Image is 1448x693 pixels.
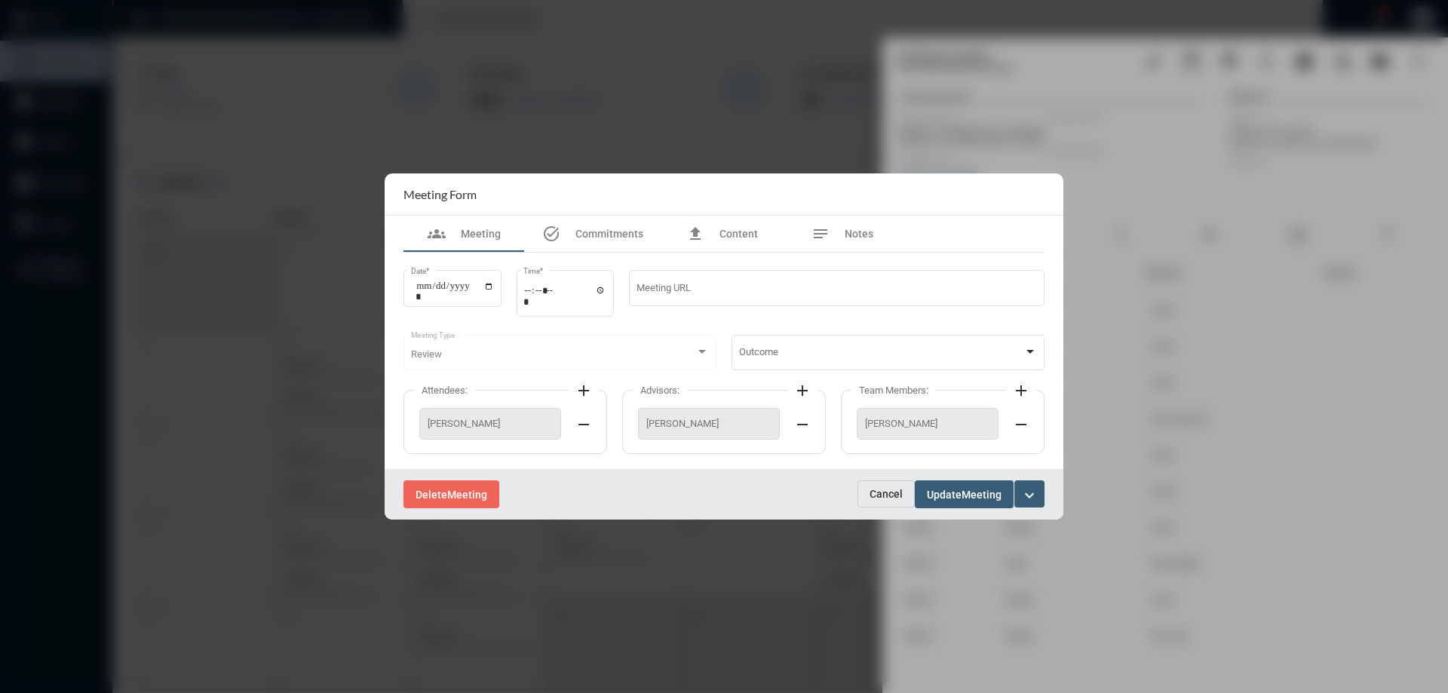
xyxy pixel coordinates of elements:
span: Meeting [447,489,487,501]
label: Team Members: [851,385,936,396]
span: [PERSON_NAME] [865,418,990,429]
mat-icon: add [1012,382,1030,400]
span: [PERSON_NAME] [646,418,772,429]
span: Content [719,228,758,240]
span: Commitments [575,228,643,240]
mat-icon: file_upload [686,225,704,243]
mat-icon: add [793,382,811,400]
span: Cancel [870,488,903,500]
button: Cancel [857,480,915,507]
mat-icon: remove [1012,415,1030,434]
mat-icon: groups [428,225,446,243]
button: DeleteMeeting [403,480,499,508]
span: Delete [416,489,447,501]
label: Attendees: [414,385,475,396]
mat-icon: remove [575,415,593,434]
mat-icon: add [575,382,593,400]
span: Review [411,348,442,360]
button: UpdateMeeting [915,480,1014,508]
mat-icon: task_alt [542,225,560,243]
h2: Meeting Form [403,187,477,201]
mat-icon: notes [811,225,830,243]
mat-icon: remove [793,415,811,434]
span: Meeting [962,489,1002,501]
span: Meeting [461,228,501,240]
span: Update [927,489,962,501]
span: Notes [845,228,873,240]
span: [PERSON_NAME] [428,418,553,429]
mat-icon: expand_more [1020,486,1038,504]
label: Advisors: [633,385,687,396]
